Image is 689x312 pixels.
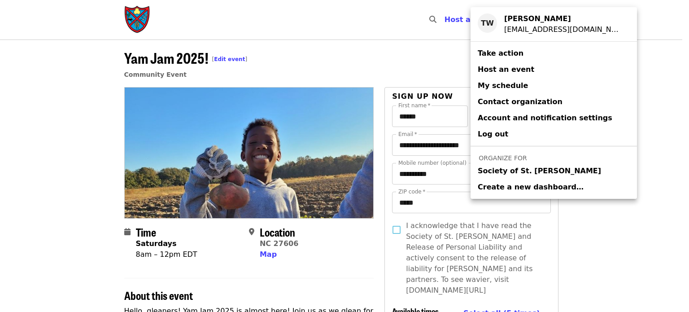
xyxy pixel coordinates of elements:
[478,81,528,90] span: My schedule
[478,65,534,74] span: Host an event
[478,97,563,106] span: Contact organization
[478,49,523,57] span: Take action
[471,94,637,110] a: Contact organization
[471,126,637,142] a: Log out
[478,13,497,33] div: TW
[478,166,601,176] span: Society of St. [PERSON_NAME]
[479,154,527,162] span: Organize for
[504,24,623,35] div: nc-glean@endhunger.org
[471,78,637,94] a: My schedule
[471,62,637,78] a: Host an event
[471,11,637,38] a: TW[PERSON_NAME][EMAIL_ADDRESS][DOMAIN_NAME]
[471,110,637,126] a: Account and notification settings
[478,114,612,122] span: Account and notification settings
[504,14,571,23] strong: [PERSON_NAME]
[471,163,637,179] a: Society of St. [PERSON_NAME]
[504,13,623,24] div: Taylor Wolfe
[478,183,584,191] span: Create a new dashboard…
[471,179,637,195] a: Create a new dashboard…
[478,130,508,138] span: Log out
[471,45,637,62] a: Take action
